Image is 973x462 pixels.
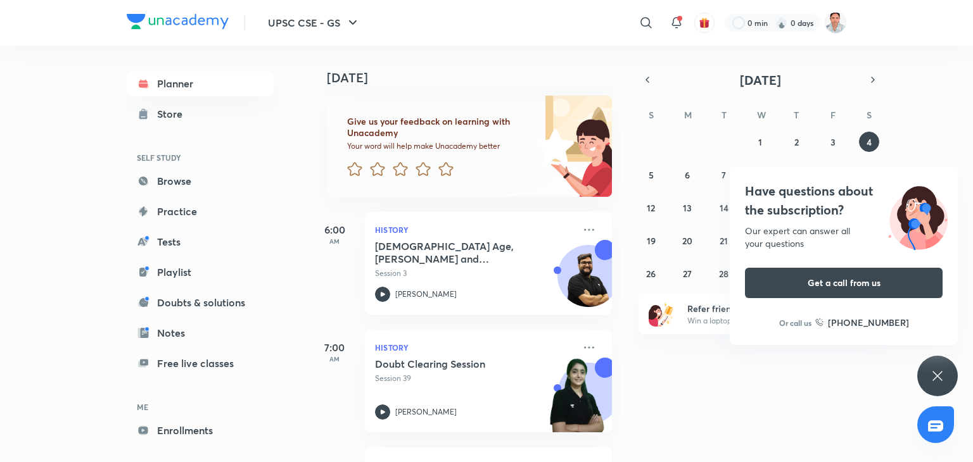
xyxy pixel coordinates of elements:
[714,165,734,185] button: October 7, 2025
[722,109,727,121] abbr: Tuesday
[786,165,806,185] button: October 9, 2025
[714,230,734,251] button: October 21, 2025
[375,240,533,265] h5: Vedic Age, Mahajanapadas and Magadha
[687,315,843,327] p: Win a laptop, vouchers & more
[687,302,843,315] h6: Refer friends
[859,132,879,152] button: October 4, 2025
[375,358,533,370] h5: Doubt Clearing Session
[794,109,799,121] abbr: Thursday
[682,235,692,247] abbr: October 20, 2025
[745,225,943,250] div: Our expert can answer all your questions
[347,141,532,151] p: Your word will help make Unacademy better
[260,10,368,35] button: UPSC CSE - GS
[859,165,879,185] button: October 11, 2025
[745,268,943,298] button: Get a call from us
[395,289,457,300] p: [PERSON_NAME]
[641,263,661,284] button: October 26, 2025
[309,237,360,245] p: AM
[828,316,909,329] h6: [PHONE_NUMBER]
[758,136,762,148] abbr: October 1, 2025
[647,202,655,214] abbr: October 12, 2025
[815,316,909,329] a: [PHONE_NUMBER]
[127,199,274,224] a: Practice
[677,263,697,284] button: October 27, 2025
[647,235,656,247] abbr: October 19, 2025
[656,71,864,89] button: [DATE]
[649,169,654,181] abbr: October 5, 2025
[757,109,766,121] abbr: Wednesday
[677,165,697,185] button: October 6, 2025
[786,132,806,152] button: October 2, 2025
[375,340,574,355] p: History
[641,197,661,218] button: October 12, 2025
[558,252,619,313] img: Avatar
[127,418,274,443] a: Enrollments
[685,169,690,181] abbr: October 6, 2025
[127,396,274,418] h6: ME
[722,169,726,181] abbr: October 7, 2025
[714,197,734,218] button: October 14, 2025
[127,290,274,315] a: Doubts & solutions
[740,72,781,89] span: [DATE]
[775,16,788,29] img: streak
[375,373,574,384] p: Session 39
[127,168,274,194] a: Browse
[649,109,654,121] abbr: Sunday
[684,109,692,121] abbr: Monday
[878,182,958,250] img: ttu_illustration_new.svg
[699,17,710,28] img: avatar
[542,358,612,445] img: unacademy
[327,70,625,85] h4: [DATE]
[493,96,612,197] img: feedback_image
[867,136,872,148] abbr: October 4, 2025
[127,14,229,32] a: Company Logo
[794,136,799,148] abbr: October 2, 2025
[127,101,274,127] a: Store
[823,165,843,185] button: October 10, 2025
[646,268,656,280] abbr: October 26, 2025
[127,351,274,376] a: Free live classes
[830,136,836,148] abbr: October 3, 2025
[127,147,274,168] h6: SELF STUDY
[750,132,770,152] button: October 1, 2025
[823,132,843,152] button: October 3, 2025
[719,268,728,280] abbr: October 28, 2025
[127,71,274,96] a: Planner
[683,202,692,214] abbr: October 13, 2025
[395,406,457,418] p: [PERSON_NAME]
[745,182,943,220] h4: Have questions about the subscription?
[127,259,274,285] a: Playlist
[127,14,229,29] img: Company Logo
[375,222,574,237] p: History
[641,165,661,185] button: October 5, 2025
[375,268,574,279] p: Session 3
[309,355,360,363] p: AM
[830,109,836,121] abbr: Friday
[683,268,692,280] abbr: October 27, 2025
[309,222,360,237] h5: 6:00
[127,229,274,254] a: Tests
[649,301,674,327] img: referral
[720,202,728,214] abbr: October 14, 2025
[867,109,872,121] abbr: Saturday
[677,197,697,218] button: October 13, 2025
[694,13,715,33] button: avatar
[157,106,190,122] div: Store
[825,12,846,34] img: poonam kumari
[720,235,728,247] abbr: October 21, 2025
[677,230,697,251] button: October 20, 2025
[641,230,661,251] button: October 19, 2025
[347,116,532,139] h6: Give us your feedback on learning with Unacademy
[127,320,274,346] a: Notes
[750,165,770,185] button: October 8, 2025
[309,340,360,355] h5: 7:00
[714,263,734,284] button: October 28, 2025
[779,317,811,328] p: Or call us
